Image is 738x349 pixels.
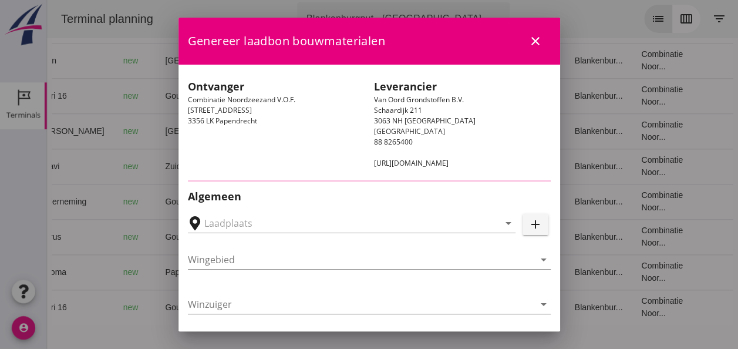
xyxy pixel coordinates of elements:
[208,56,217,65] i: directions_boat
[67,290,109,325] td: new
[247,290,312,325] td: 1298
[118,125,217,137] div: [GEOGRAPHIC_DATA]
[585,290,658,325] td: Combinatie Noor...
[665,12,679,26] i: filter_list
[369,74,555,173] div: Van Oord Grondstoffen B.V. Schaardijk 211 3063 NH [GEOGRAPHIC_DATA] [GEOGRAPHIC_DATA] 88 8265400 ...
[247,113,312,149] td: 396
[518,254,585,290] td: Blankenbur...
[147,233,156,241] i: directions_boat
[247,219,312,254] td: 999
[370,78,429,113] td: Ontzilt oph.zan...
[188,189,551,204] h2: Algemeen
[118,90,217,102] div: Gouda
[604,12,618,26] i: list
[429,43,518,78] td: 18
[147,92,156,100] i: directions_boat
[247,149,312,184] td: 451
[270,234,279,241] small: m3
[147,303,156,311] i: directions_boat
[370,184,429,219] td: Ontzilt oph.zan...
[183,74,369,173] div: Combinatie Noordzeezand V.O.F. [STREET_ADDRESS] 3356 LK Papendrecht
[275,199,284,206] small: m3
[370,149,429,184] td: Filling sand
[67,113,109,149] td: new
[585,219,658,254] td: Combinatie Noor...
[429,219,518,254] td: 18
[585,149,658,184] td: Combinatie Noor...
[208,127,217,135] i: directions_boat
[518,290,585,325] td: Blankenbur...
[118,196,217,208] div: Gouda
[247,43,312,78] td: 368
[147,197,156,206] i: directions_boat
[118,55,217,67] div: [GEOGRAPHIC_DATA]
[370,254,429,290] td: Filling sand
[161,162,169,170] i: directions_boat
[370,113,429,149] td: Filling sand
[275,93,284,100] small: m3
[270,269,279,276] small: m3
[528,34,542,48] i: close
[501,216,515,230] i: arrow_drop_down
[260,12,434,26] div: Blankenburgput - [GEOGRAPHIC_DATA]
[188,250,534,269] input: Wingebied
[585,78,658,113] td: Combinatie Noor...
[585,113,658,149] td: Combinatie Noor...
[188,79,365,95] h2: Ontvanger
[170,268,178,276] i: directions_boat
[585,184,658,219] td: Combinatie Noor...
[429,113,518,149] td: 18
[528,217,542,231] i: add
[67,149,109,184] td: new
[67,219,109,254] td: new
[178,18,560,65] div: Genereer laadbon bouwmaterialen
[247,78,312,113] td: 1298
[429,290,518,325] td: 18
[204,214,483,233] input: Laadplaats
[270,58,279,65] small: m3
[247,254,312,290] td: 994
[585,254,658,290] td: Combinatie Noor...
[67,184,109,219] td: new
[429,78,518,113] td: 18
[518,43,585,78] td: Blankenbur...
[270,163,279,170] small: m3
[585,43,658,78] td: Combinatie Noor...
[118,160,217,173] div: Zuiddiepje
[442,12,456,26] i: arrow_drop_down
[370,290,429,325] td: Ontzilt oph.zan...
[632,12,646,26] i: calendar_view_week
[247,184,312,219] td: 1231
[537,253,551,267] i: arrow_drop_down
[518,113,585,149] td: Blankenbur...
[518,78,585,113] td: Blankenbur...
[67,78,109,113] td: new
[374,79,551,95] h2: Leverancier
[5,11,116,27] div: Terminal planning
[118,231,217,243] div: Gouda
[67,43,109,78] td: new
[270,128,279,135] small: m3
[67,254,109,290] td: new
[188,295,534,314] input: Winzuiger
[429,184,518,219] td: 18
[518,149,585,184] td: Blankenbur...
[537,297,551,311] i: arrow_drop_down
[370,219,429,254] td: Ontzilt oph.zan...
[518,184,585,219] td: Blankenbur...
[118,301,217,314] div: Gouda
[370,43,429,78] td: Filling sand
[518,219,585,254] td: Blankenbur...
[429,149,518,184] td: 18
[118,266,217,278] div: Papendrecht
[275,304,284,311] small: m3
